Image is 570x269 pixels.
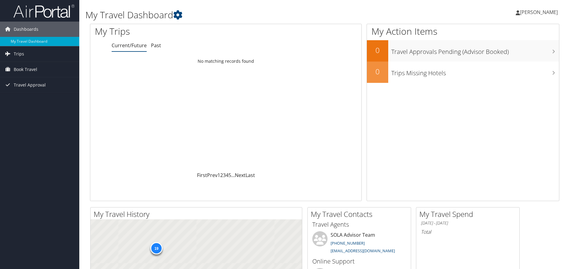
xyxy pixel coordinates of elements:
a: [PERSON_NAME] [516,3,564,21]
a: 1 [217,172,220,179]
span: Travel Approval [14,77,46,93]
a: [PHONE_NUMBER] [331,240,365,246]
span: [PERSON_NAME] [520,9,558,16]
img: airportal-logo.png [13,4,74,18]
h3: Travel Approvals Pending (Advisor Booked) [391,44,559,56]
h2: My Travel Contacts [311,209,411,219]
span: … [231,172,235,179]
h3: Travel Agents [312,220,406,229]
a: 0Travel Approvals Pending (Advisor Booked) [367,40,559,62]
h2: 0 [367,45,388,55]
h3: Trips Missing Hotels [391,66,559,77]
a: Current/Future [112,42,147,49]
a: 5 [228,172,231,179]
a: Prev [207,172,217,179]
a: Past [151,42,161,49]
h6: [DATE] - [DATE] [421,220,515,226]
div: 19 [150,242,163,254]
h2: 0 [367,66,388,77]
a: 3 [223,172,226,179]
h6: Total [421,228,515,235]
h1: My Trips [95,25,244,38]
a: First [197,172,207,179]
h3: Online Support [312,257,406,266]
h1: My Action Items [367,25,559,38]
a: 0Trips Missing Hotels [367,62,559,83]
h1: My Travel Dashboard [85,9,404,21]
li: SOLA Advisor Team [309,231,409,256]
a: Next [235,172,246,179]
a: 2 [220,172,223,179]
a: 4 [226,172,228,179]
span: Dashboards [14,22,38,37]
span: Book Travel [14,62,37,77]
td: No matching records found [90,56,361,67]
a: [EMAIL_ADDRESS][DOMAIN_NAME] [331,248,395,253]
a: Last [246,172,255,179]
h2: My Travel Spend [419,209,519,219]
span: Trips [14,46,24,62]
h2: My Travel History [94,209,302,219]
